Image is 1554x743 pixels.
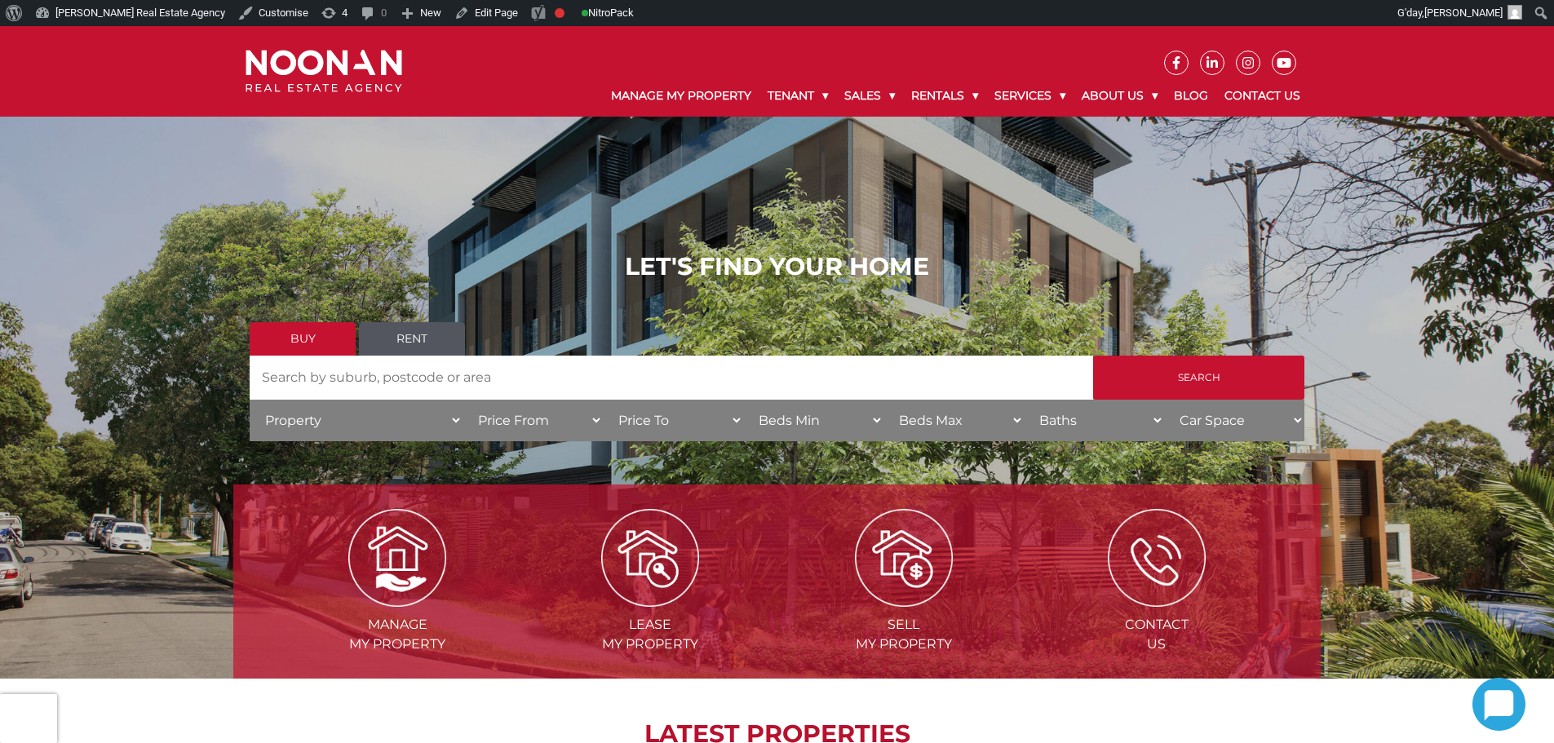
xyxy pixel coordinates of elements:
[1108,509,1206,607] img: ICONS
[1032,615,1282,654] span: Contact Us
[1093,356,1304,400] input: Search
[855,509,953,607] img: Sell my property
[272,615,522,654] span: Manage my Property
[903,75,986,117] a: Rentals
[250,356,1093,400] input: Search by suburb, postcode or area
[779,615,1029,654] span: Sell my Property
[759,75,836,117] a: Tenant
[1032,549,1282,652] a: ContactUs
[836,75,903,117] a: Sales
[1074,75,1166,117] a: About Us
[601,509,699,607] img: Lease my property
[603,75,759,117] a: Manage My Property
[250,322,356,356] a: Buy
[525,615,775,654] span: Lease my Property
[250,252,1304,281] h1: LET'S FIND YOUR HOME
[555,8,564,18] div: Focus keyphrase not set
[348,509,446,607] img: Manage my Property
[525,549,775,652] a: Leasemy Property
[359,322,465,356] a: Rent
[246,50,402,93] img: Noonan Real Estate Agency
[986,75,1074,117] a: Services
[1166,75,1216,117] a: Blog
[1424,7,1503,19] span: [PERSON_NAME]
[779,549,1029,652] a: Sellmy Property
[272,549,522,652] a: Managemy Property
[1216,75,1308,117] a: Contact Us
